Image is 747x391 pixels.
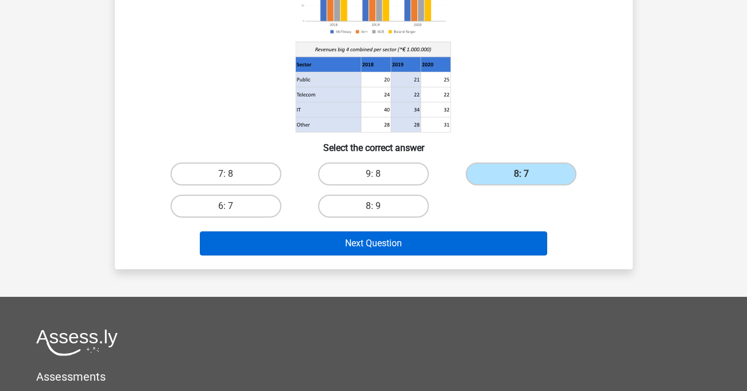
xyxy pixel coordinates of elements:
h6: Select the correct answer [133,133,614,153]
label: 8: 9 [318,195,429,218]
button: Next Question [200,231,547,255]
label: 8: 7 [466,162,576,185]
label: 9: 8 [318,162,429,185]
label: 7: 8 [171,162,281,185]
h5: Assessments [36,370,711,384]
label: 6: 7 [171,195,281,218]
img: Assessly logo [36,329,118,356]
